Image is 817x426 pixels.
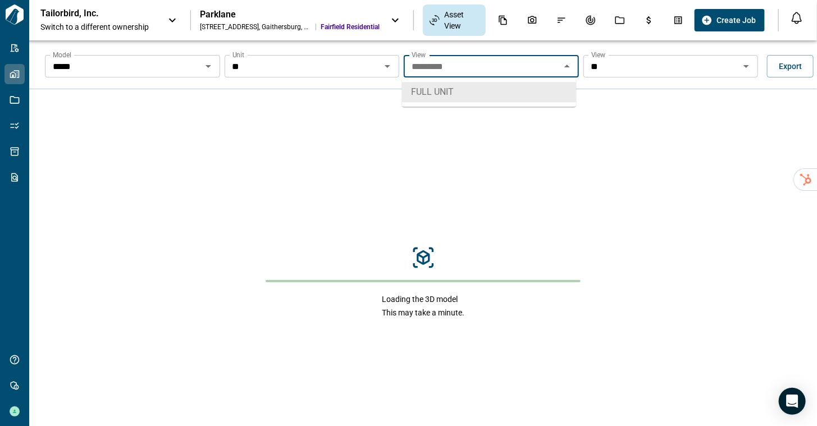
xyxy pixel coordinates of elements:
button: Open notification feed [788,9,806,27]
div: [STREET_ADDRESS] , Gaithersburg , MD [200,22,311,31]
span: Switch to a different ownership [40,21,157,33]
label: View [591,50,606,59]
p: Tailorbird, Inc. [40,8,142,19]
button: Open [738,58,754,74]
span: Loading the 3D model [382,294,464,305]
div: Photos [521,11,544,30]
div: Budgets [637,11,661,30]
span: This may take a minute. [382,307,464,318]
div: Takeoff Center [667,11,690,30]
button: Close [559,58,575,74]
span: Create Job [717,15,756,26]
div: Open Intercom Messenger [779,388,806,415]
div: Parklane [200,9,380,20]
div: Issues & Info [550,11,573,30]
button: Open [200,58,216,74]
label: Unit [232,50,244,59]
div: Asset View [423,4,486,36]
span: Export [779,61,802,72]
button: Export [767,55,814,77]
div: Jobs [608,11,632,30]
li: FULL UNIT [402,82,576,102]
label: Model [53,50,71,59]
button: Create Job [695,9,765,31]
span: Fairfield Residential [321,22,380,31]
div: Documents [491,11,515,30]
label: View [412,50,426,59]
div: Renovation Record [579,11,603,30]
button: Open [380,58,395,74]
span: Asset View [444,9,479,31]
